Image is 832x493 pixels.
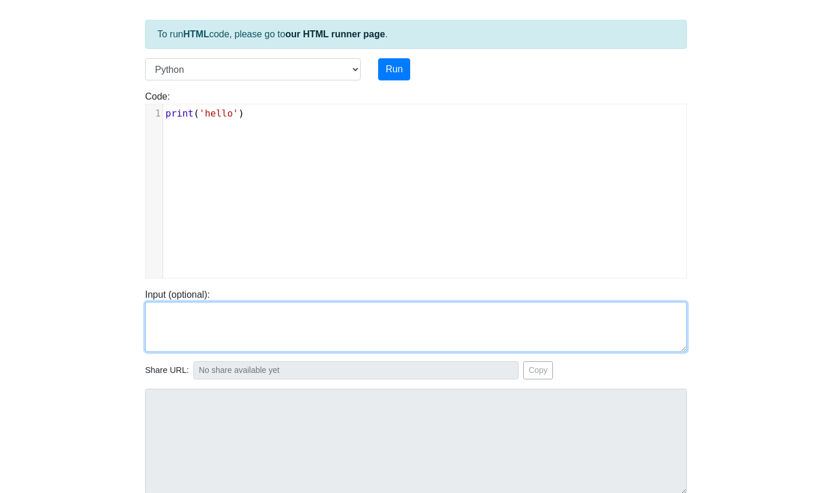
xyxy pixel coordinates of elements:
button: Copy [523,361,553,379]
div: Input (optional): [136,288,696,352]
span: 'hello' [199,108,238,119]
div: To run code, please go to . [145,20,687,49]
button: Run [378,58,410,80]
div: 1 [146,107,163,121]
strong: HTML [183,29,209,39]
a: our HTML runner page [285,29,385,39]
span: Share URL: [145,364,189,377]
span: print [165,108,193,119]
span: ( ) [165,108,244,119]
div: Code: [136,90,696,279]
input: No share available yet [193,361,519,379]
